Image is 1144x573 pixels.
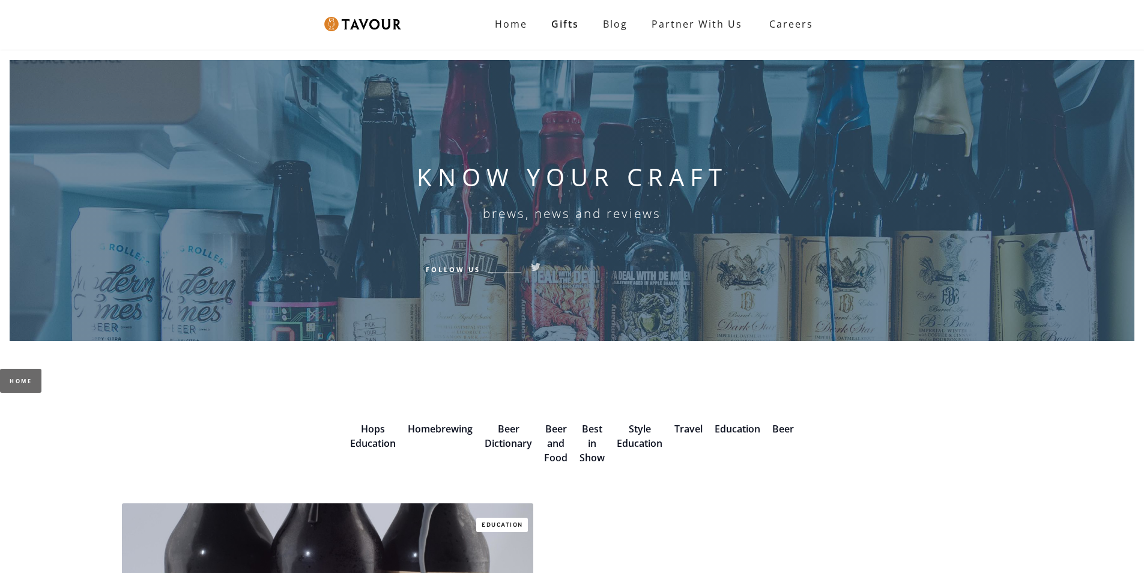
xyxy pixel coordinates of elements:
[417,163,728,192] h1: KNOW YOUR CRAFT
[715,422,760,435] a: Education
[544,422,567,464] a: Beer and Food
[640,12,754,36] a: Partner with Us
[495,17,527,31] strong: Home
[617,422,662,450] a: Style Education
[754,7,822,41] a: Careers
[426,264,480,274] h6: Follow Us
[674,422,703,435] a: Travel
[350,422,396,450] a: Hops Education
[772,422,794,435] a: Beer
[539,12,591,36] a: Gifts
[483,206,661,220] h6: brews, news and reviews
[580,422,605,464] a: Best in Show
[483,12,539,36] a: Home
[408,422,473,435] a: Homebrewing
[769,12,813,36] strong: Careers
[591,12,640,36] a: Blog
[485,422,532,450] a: Beer Dictionary
[476,518,528,532] a: Education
